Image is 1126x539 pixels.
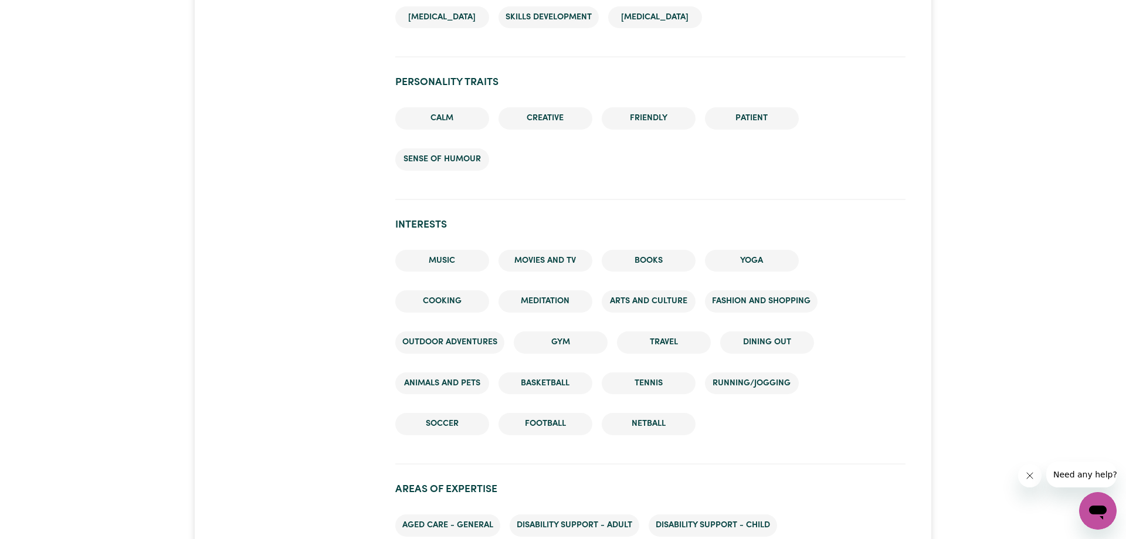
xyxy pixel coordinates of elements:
h2: Personality traits [395,76,905,89]
li: Skills Development [498,6,599,29]
li: Arts and Culture [602,290,696,313]
li: [MEDICAL_DATA] [395,6,489,29]
li: Movies and TV [498,250,592,272]
li: Travel [617,331,711,354]
li: Aged care - General [395,514,500,537]
li: Gym [514,331,608,354]
li: Netball [602,413,696,435]
li: Tennis [602,372,696,395]
li: Creative [498,107,592,130]
span: Need any help? [7,8,71,18]
li: Music [395,250,489,272]
li: [MEDICAL_DATA] [608,6,702,29]
li: Animals and pets [395,372,489,395]
li: Patient [705,107,799,130]
h2: Areas of Expertise [395,483,905,496]
li: Basketball [498,372,592,395]
li: Sense of Humour [395,148,489,171]
li: Disability support - Adult [510,514,639,537]
li: Outdoor adventures [395,331,504,354]
h2: Interests [395,219,905,231]
li: Cooking [395,290,489,313]
li: Football [498,413,592,435]
li: Dining out [720,331,814,354]
iframe: Button to launch messaging window [1079,492,1117,530]
li: Soccer [395,413,489,435]
li: Disability support - Child [649,514,777,537]
li: Meditation [498,290,592,313]
li: Books [602,250,696,272]
iframe: Message from company [1046,462,1117,487]
li: Friendly [602,107,696,130]
iframe: Close message [1018,464,1042,487]
li: Yoga [705,250,799,272]
li: Running/Jogging [705,372,799,395]
li: Calm [395,107,489,130]
li: Fashion and shopping [705,290,818,313]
